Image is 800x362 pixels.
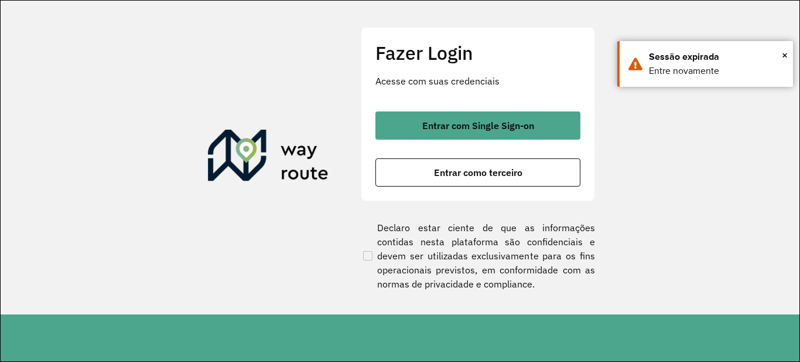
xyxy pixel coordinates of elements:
[361,221,595,291] label: Declaro estar ciente de que as informações contidas nesta plataforma são confidenciais e devem se...
[782,46,788,64] span: ×
[375,158,580,187] button: button
[782,46,788,64] button: Close
[649,50,784,64] div: Sessão expirada
[375,74,580,88] p: Acesse com suas credenciais
[649,64,784,78] div: Entre novamente
[375,111,580,140] button: button
[422,121,534,130] span: Entrar com Single Sign-on
[375,42,580,64] h2: Fazer Login
[434,168,522,177] span: Entrar como terceiro
[208,130,329,186] img: Roteirizador AmbevTech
